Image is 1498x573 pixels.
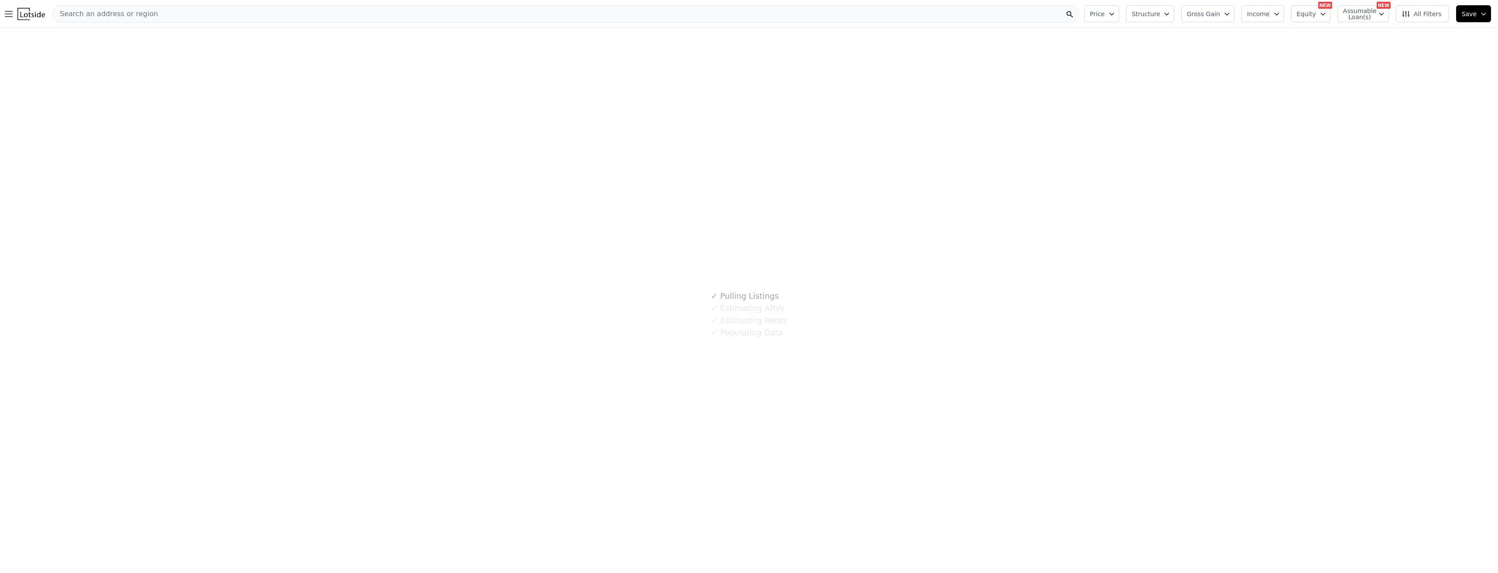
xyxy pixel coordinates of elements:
span: ✓ [711,292,718,300]
button: Price [1084,5,1119,22]
div: Estimating Rents [711,314,787,327]
button: Save [1456,5,1491,22]
span: Search an address or region [53,9,158,19]
button: Income [1241,5,1284,22]
button: Equity [1291,5,1330,22]
span: Assumable Loan(s) [1343,8,1371,20]
span: ✓ [711,328,718,337]
span: ✓ [711,316,718,325]
span: Structure [1132,10,1160,18]
img: Lotside [17,8,45,20]
div: NEW [1318,2,1332,9]
div: Pulling Listings [711,290,779,302]
button: Assumable Loan(s) [1337,5,1389,22]
span: Price [1090,10,1105,18]
span: Gross Gain [1187,10,1220,18]
button: Gross Gain [1181,5,1234,22]
button: Structure [1126,5,1174,22]
span: ✓ [711,304,718,313]
div: Estimating ARVs [711,302,784,314]
span: Equity [1297,10,1316,18]
div: NEW [1377,2,1391,9]
div: Populating Data [711,327,783,339]
span: Income [1247,10,1270,18]
span: Save [1462,10,1477,18]
button: All Filters [1396,5,1449,22]
span: All Filters [1402,10,1442,18]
